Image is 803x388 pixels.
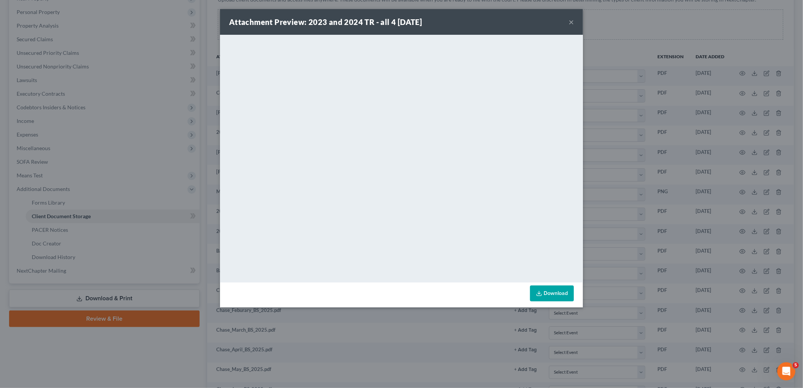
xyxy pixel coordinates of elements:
[229,17,422,26] strong: Attachment Preview: 2023 and 2024 TR - all 4 [DATE]
[569,17,574,26] button: ×
[220,35,583,281] iframe: <object ng-attr-data='[URL][DOMAIN_NAME]' type='application/pdf' width='100%' height='650px'></ob...
[777,362,795,380] iframe: Intercom live chat
[793,362,799,368] span: 5
[530,286,574,301] a: Download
